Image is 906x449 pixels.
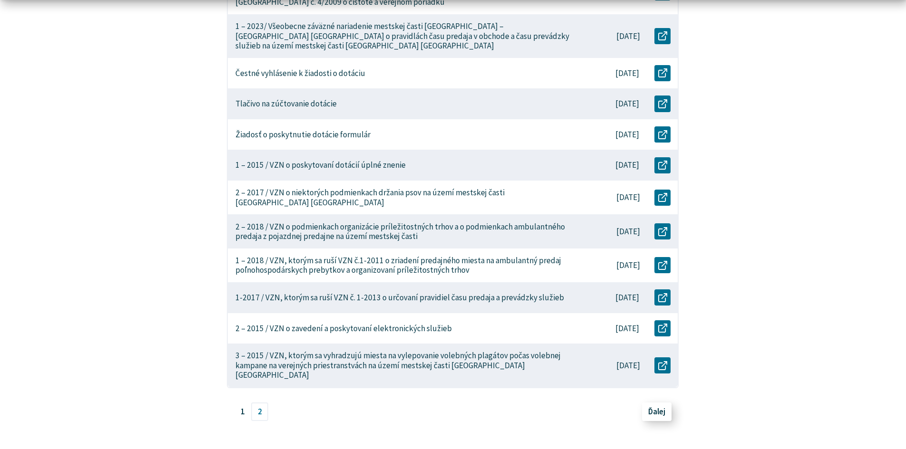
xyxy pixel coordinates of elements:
p: [DATE] [615,99,639,109]
p: 2 – 2015 / VZN o zavedení a poskytovaní elektronických služieb [235,324,452,334]
p: 1 – 2018 / VZN, ktorým sa ruší VZN č.1-2011 o zriadení predajného miesta na ambulantný predaj poľ... [235,256,573,275]
a: Ďalej [642,402,672,420]
p: 1 – 2015 / VZN o poskytovaní dotácií úplné znenie [235,160,406,170]
p: [DATE] [616,227,640,237]
p: 2 – 2018 / VZN o podmienkach organizácie príležitostných trhov a o podmienkach ambulantného preda... [235,222,573,241]
p: Čestné vyhlásenie k žiadosti o dotáciu [235,68,365,78]
p: [DATE] [615,293,639,303]
span: Ďalej [648,406,665,417]
p: [DATE] [616,260,640,270]
p: [DATE] [616,31,640,41]
p: Tlačivo na zúčtovanie dotácie [235,99,337,109]
p: [DATE] [615,68,639,78]
p: [DATE] [616,361,640,371]
p: Žiadosť o poskytnutie dotácie formulár [235,130,370,140]
p: [DATE] [616,192,640,202]
a: 2 [251,402,268,420]
p: 1 – 2023/ Všeobecne záväzné nariadenie mestskej časti [GEOGRAPHIC_DATA] – [GEOGRAPHIC_DATA] [GEOG... [235,21,573,51]
span: 1 [234,402,252,420]
p: [DATE] [615,324,639,334]
p: [DATE] [615,160,639,170]
p: [DATE] [615,130,639,140]
p: 1-2017 / VZN, ktorým sa ruší VZN č. 1-2013 o určovaní pravidiel času predaja a prevádzky služieb [235,293,564,303]
p: 3 – 2015 / VZN, ktorým sa vyhradzujú miesta na vylepovanie volebných plagátov počas volebnej kamp... [235,351,573,380]
p: 2 – 2017 / VZN o niektorých podmienkach držania psov na území mestskej časti [GEOGRAPHIC_DATA] [G... [235,188,573,207]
